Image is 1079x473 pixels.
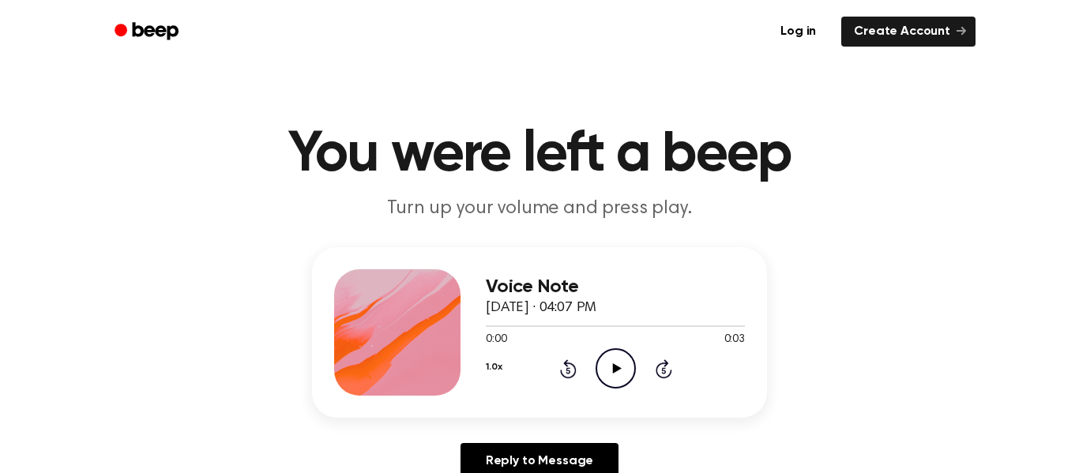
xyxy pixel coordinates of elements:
p: Turn up your volume and press play. [236,196,843,222]
span: [DATE] · 04:07 PM [486,301,596,315]
a: Beep [103,17,193,47]
a: Log in [765,13,832,50]
span: 0:00 [486,332,506,348]
h1: You were left a beep [135,126,944,183]
a: Create Account [841,17,976,47]
button: 1.0x [486,354,502,381]
h3: Voice Note [486,276,745,298]
span: 0:03 [724,332,745,348]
